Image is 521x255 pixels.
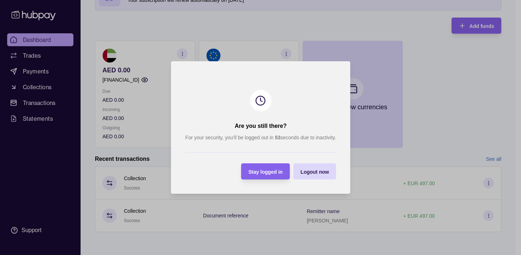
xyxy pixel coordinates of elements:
[241,163,290,179] button: Stay logged in
[300,169,329,175] span: Logout now
[185,134,336,141] p: For your security, you’ll be logged out in seconds due to inactivity.
[235,122,286,130] h2: Are you still there?
[275,135,280,140] strong: 53
[248,169,283,175] span: Stay logged in
[293,163,336,179] button: Logout now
